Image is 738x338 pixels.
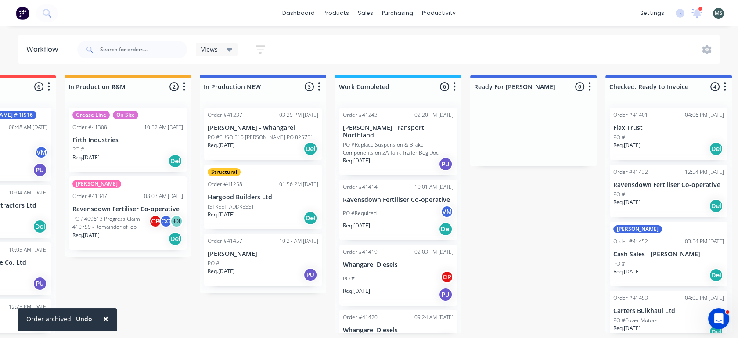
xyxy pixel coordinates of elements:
div: Del [709,199,723,213]
div: Order #4141902:03 PM [DATE]Whangarei DieselsPO #CRReq.[DATE]PU [339,245,457,306]
div: Del [709,142,723,156]
div: Del [303,142,317,156]
p: Flax Trust [613,124,724,132]
div: 08:03 AM [DATE] [144,192,183,200]
p: Cash Sales - [PERSON_NAME] [613,251,724,258]
div: Order #41457 [208,237,242,245]
p: Hargood Builders Ltd [208,194,318,201]
div: Order #41401 [613,111,648,119]
div: [PERSON_NAME]Order #4134708:03 AM [DATE]Ravensdown Fertiliser Co-operativePO #409613 Progress Cla... [69,176,187,250]
div: Order #41419 [343,248,378,256]
p: PO # [613,191,625,198]
div: 03:29 PM [DATE] [279,111,318,119]
div: 10:01 AM [DATE] [414,183,454,191]
div: Del [303,211,317,225]
p: Ravensdown Fertiliser Co-operative [72,205,183,213]
div: 12:54 PM [DATE] [685,168,724,176]
div: CR [149,215,162,228]
div: Order #4143212:54 PM [DATE]Ravensdown Fertiliser Co-operativePO #Req.[DATE]Del [610,165,727,217]
span: MS [715,9,723,17]
div: Del [168,154,182,168]
div: Order #41347 [72,192,107,200]
div: Order #41432 [613,168,648,176]
div: [PERSON_NAME]Order #4145203:54 PM [DATE]Cash Sales - [PERSON_NAME]PO #Req.[DATE]Del [610,222,727,286]
p: Req. [DATE] [208,211,235,219]
div: products [319,7,353,20]
div: 10:05 AM [DATE] [9,246,48,254]
p: Req. [DATE] [72,231,100,239]
p: PO #Required [343,209,377,217]
div: Order archived [26,314,71,324]
p: PO #409613 Progress Claim 410759 - Remainder of job [72,215,149,231]
div: purchasing [378,7,418,20]
div: Order #4124302:20 PM [DATE][PERSON_NAME] Transport NorthlandPO #Replace Suspension & Brake Compon... [339,108,457,175]
img: Factory [16,7,29,20]
div: 02:03 PM [DATE] [414,248,454,256]
div: PU [33,163,47,177]
p: [PERSON_NAME] [208,250,318,258]
p: Req. [DATE] [343,287,370,295]
div: 01:56 PM [DATE] [279,180,318,188]
div: StructuralOrder #4125801:56 PM [DATE]Hargood Builders Ltd[STREET_ADDRESS]Req.[DATE]Del [204,165,322,229]
div: CG [159,215,173,228]
p: Req. [DATE] [613,324,641,332]
div: productivity [418,7,460,20]
div: Grease LineOn SiteOrder #4130810:52 AM [DATE]Firth IndustriesPO #Req.[DATE]Del [69,108,187,172]
div: Grease Line [72,111,110,119]
div: 12:25 PM [DATE] [9,303,48,311]
p: Req. [DATE] [613,268,641,276]
div: Structural [208,168,241,176]
p: Req. [DATE] [613,141,641,149]
p: PO # [208,259,220,267]
div: Del [709,268,723,282]
div: [PERSON_NAME] [613,225,662,233]
div: 04:06 PM [DATE] [685,111,724,119]
div: VM [440,205,454,218]
div: PU [303,268,317,282]
p: Req. [DATE] [208,141,235,149]
iframe: Intercom live chat [708,308,729,329]
p: Req. [DATE] [343,222,370,230]
p: Ravensdown Fertiliser Co-operative [613,181,724,189]
div: + 3 [170,215,183,228]
div: Order #4123703:29 PM [DATE][PERSON_NAME] - WhangareiPO #FUSO 510 [PERSON_NAME] PO 825751Req.[DATE... [204,108,322,160]
p: Req. [DATE] [613,198,641,206]
p: PO # [72,146,84,154]
div: PU [439,288,453,302]
div: Order #41453 [613,294,648,302]
p: PO # [613,260,625,268]
div: 03:54 PM [DATE] [685,237,724,245]
div: [PERSON_NAME] [72,180,121,188]
div: Order #41258 [208,180,242,188]
div: 04:05 PM [DATE] [685,294,724,302]
p: [STREET_ADDRESS] [208,203,253,211]
div: settings [636,7,669,20]
div: Del [168,232,182,246]
p: Req. [DATE] [72,154,100,162]
p: [PERSON_NAME] Transport Northland [343,124,454,139]
div: Del [33,219,47,234]
p: Whangarei Diesels [343,327,454,334]
div: PU [439,157,453,171]
button: Undo [71,313,97,326]
input: Search for orders... [100,41,187,58]
div: 08:48 AM [DATE] [9,123,48,131]
div: 10:27 AM [DATE] [279,237,318,245]
div: sales [353,7,378,20]
p: Whangarei Diesels [343,261,454,269]
button: Close [94,308,117,329]
a: dashboard [278,7,319,20]
div: PU [33,277,47,291]
p: PO # [613,133,625,141]
div: 10:04 AM [DATE] [9,189,48,197]
div: VM [35,146,48,159]
span: Views [201,45,218,54]
div: Order #41452 [613,237,648,245]
p: Req. [DATE] [208,267,235,275]
p: [PERSON_NAME] - Whangarei [208,124,318,132]
div: Order #41237 [208,111,242,119]
p: PO #FUSO 510 [PERSON_NAME] PO 825751 [208,133,313,141]
div: 09:24 AM [DATE] [414,313,454,321]
div: 02:20 PM [DATE] [414,111,454,119]
p: PO #Cover Motors [613,316,658,324]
